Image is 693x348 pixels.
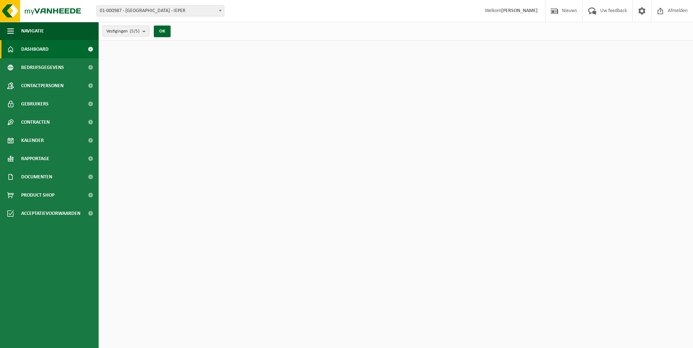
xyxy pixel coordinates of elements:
[21,22,44,40] span: Navigatie
[102,26,149,36] button: Vestigingen(5/5)
[106,26,140,37] span: Vestigingen
[21,77,64,95] span: Contactpersonen
[21,58,64,77] span: Bedrijfsgegevens
[21,186,54,204] span: Product Shop
[21,131,44,150] span: Kalender
[21,113,50,131] span: Contracten
[154,26,171,37] button: OK
[21,168,52,186] span: Documenten
[21,40,49,58] span: Dashboard
[96,5,224,16] span: 01-000987 - WESTLANDIA VZW - IEPER
[21,150,49,168] span: Rapportage
[130,29,140,34] count: (5/5)
[97,6,224,16] span: 01-000987 - WESTLANDIA VZW - IEPER
[21,95,49,113] span: Gebruikers
[501,8,538,13] strong: [PERSON_NAME]
[21,204,80,223] span: Acceptatievoorwaarden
